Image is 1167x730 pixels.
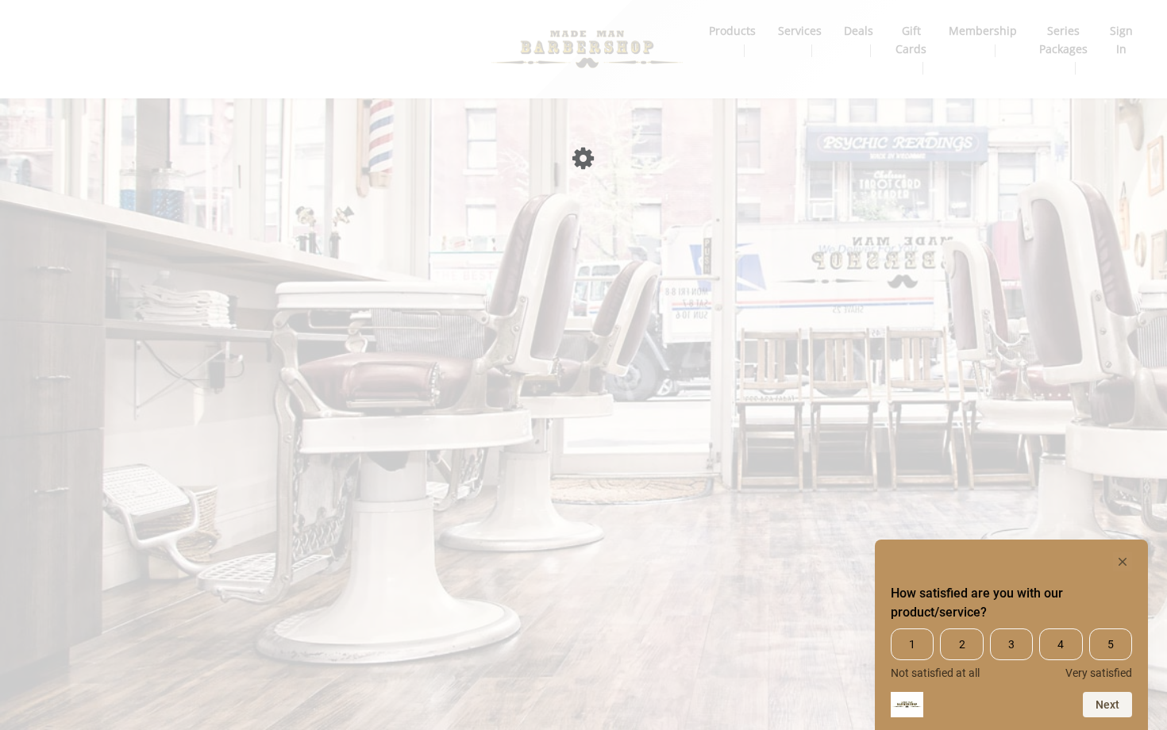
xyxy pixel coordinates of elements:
span: 2 [940,628,983,660]
h2: How satisfied are you with our product/service? Select an option from 1 to 5, with 1 being Not sa... [891,584,1132,622]
button: Hide survey [1113,552,1132,571]
div: How satisfied are you with our product/service? Select an option from 1 to 5, with 1 being Not sa... [891,628,1132,679]
span: Very satisfied [1065,667,1132,679]
span: 3 [990,628,1033,660]
span: 5 [1089,628,1132,660]
span: 1 [891,628,934,660]
span: Not satisfied at all [891,667,980,679]
span: 4 [1039,628,1082,660]
button: Next question [1083,692,1132,717]
div: How satisfied are you with our product/service? Select an option from 1 to 5, with 1 being Not sa... [891,552,1132,717]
